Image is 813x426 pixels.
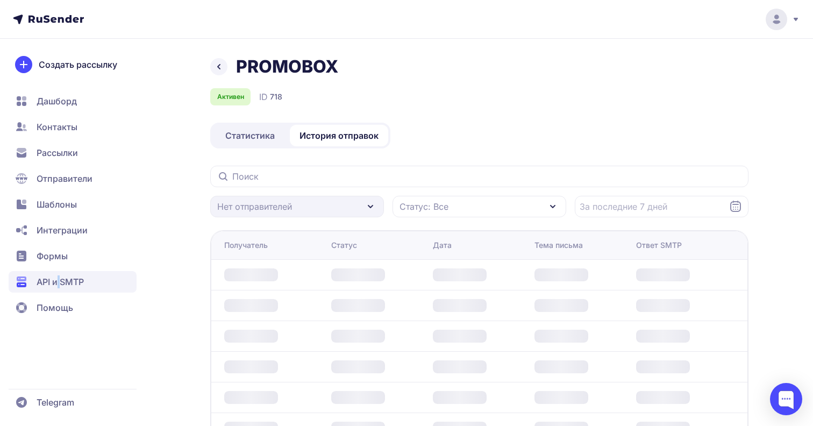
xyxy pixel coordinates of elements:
[210,166,748,187] input: Поиск
[37,172,92,185] span: Отправители
[37,396,74,409] span: Telegram
[37,224,88,237] span: Интеграции
[636,240,682,251] div: Ответ SMTP
[299,129,379,142] span: История отправок
[270,91,282,102] span: 718
[575,196,748,217] input: Datepicker input
[212,125,288,146] a: Статистика
[236,56,338,77] h1: PROMOBOX
[37,198,77,211] span: Шаблоны
[37,146,78,159] span: Рассылки
[37,275,84,288] span: API и SMTP
[37,301,73,314] span: Помощь
[37,120,77,133] span: Контакты
[259,90,282,103] div: ID
[9,392,137,413] a: Telegram
[217,93,244,101] span: Активен
[37,95,77,108] span: Дашборд
[224,240,268,251] div: Получатель
[534,240,583,251] div: Тема письма
[433,240,452,251] div: Дата
[400,200,448,213] span: Статус: Все
[39,58,117,71] span: Создать рассылку
[331,240,357,251] div: Статус
[225,129,275,142] span: Статистика
[290,125,388,146] a: История отправок
[37,250,68,262] span: Формы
